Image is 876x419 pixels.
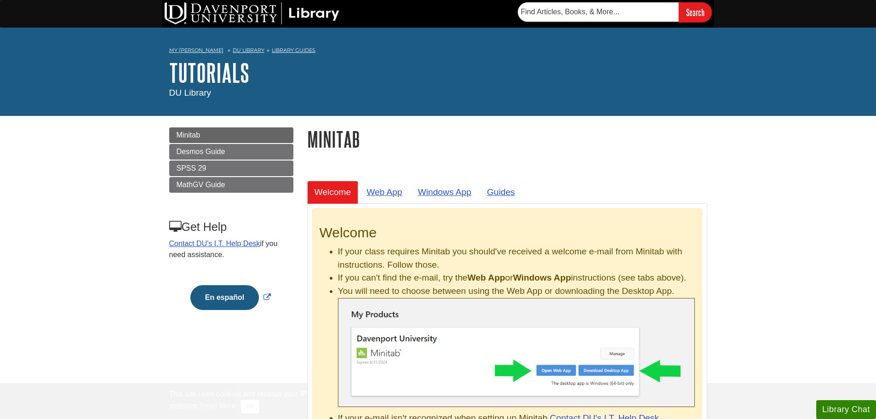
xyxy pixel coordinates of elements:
[518,2,712,22] form: Searches DU Library's articles, books, and more
[169,240,260,247] a: Contact DU's I.T. Help Desk
[169,88,212,98] span: DU Library
[177,148,225,155] span: Desmos Guide
[518,2,679,22] input: Find Articles, Books, & More...
[338,298,695,407] img: Minitab .exe file finished downloaded
[320,225,695,241] h2: Welcome
[359,181,410,203] a: Web App
[188,293,273,301] a: Link opens in new window
[177,164,206,172] span: SPSS 29
[169,161,293,176] a: SPSS 29
[169,238,292,260] p: if you need assistance.
[190,285,259,310] button: En español
[169,389,707,413] div: This site uses cookies and records your IP address for usage statistics. Additionally, we use Goo...
[307,127,707,151] h1: Minitab
[169,220,292,234] h3: Get Help
[468,273,505,282] b: Web App
[169,58,249,87] a: Tutorials
[233,47,264,53] a: DU Library
[816,400,876,419] button: Library Chat
[177,131,200,139] span: Minitab
[411,181,479,203] a: Windows App
[338,271,695,285] li: If you can't find the e-mail, try the or instructions (see tabs above).
[165,2,339,24] img: DU Library
[513,273,571,282] b: Windows App
[338,285,695,407] li: You will need to choose between using the Web App or downloading the Desktop App.
[169,127,293,326] div: Guide Page Menu
[241,400,259,413] button: Close
[307,181,359,203] a: Welcome
[169,44,707,59] nav: breadcrumb
[169,46,223,54] a: My [PERSON_NAME]
[338,245,695,272] li: If your class requires Minitab you should've received a welcome e-mail from Minitab with instruct...
[169,144,293,160] a: Desmos Guide
[679,2,712,22] input: Search
[169,127,293,143] a: Minitab
[169,177,293,193] a: MathGV Guide
[199,402,235,410] a: Read More
[480,181,522,203] a: Guides
[177,181,225,189] span: MathGV Guide
[272,47,315,53] a: Library Guides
